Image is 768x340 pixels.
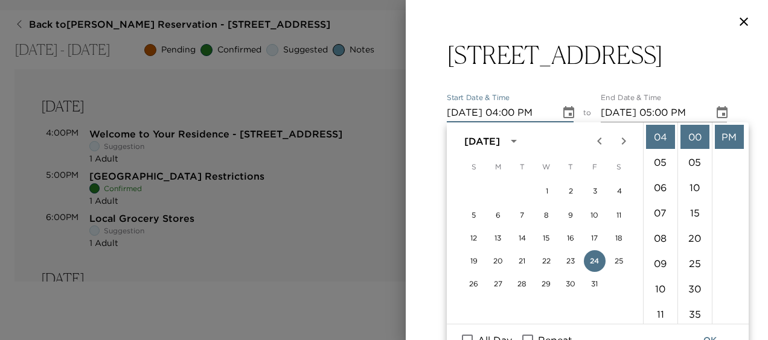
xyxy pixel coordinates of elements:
[560,227,581,249] button: 16
[680,251,709,275] li: 25 minutes
[536,273,557,295] button: 29
[646,150,675,174] li: 5 hours
[557,101,581,125] button: Choose date, selected date is Oct 24, 2025
[587,129,612,153] button: Previous month
[560,273,581,295] button: 30
[584,155,606,179] span: Friday
[511,273,533,295] button: 28
[464,134,500,148] div: [DATE]
[536,180,558,202] button: 1
[560,155,581,179] span: Thursday
[447,93,510,103] label: Start Date & Time
[487,155,509,179] span: Monday
[608,250,630,272] button: 25
[584,273,606,295] button: 31
[680,125,709,149] li: 0 minutes
[536,155,557,179] span: Wednesday
[487,204,509,226] button: 6
[646,125,675,149] li: 4 hours
[677,122,712,324] ul: Select minutes
[584,204,606,226] button: 10
[646,302,675,326] li: 11 hours
[601,103,706,122] input: MM/DD/YYYY hh:mm aa
[487,273,509,295] button: 27
[463,273,485,295] button: 26
[608,155,630,179] span: Saturday
[646,175,675,200] li: 6 hours
[511,155,533,179] span: Tuesday
[536,250,557,272] button: 22
[612,129,636,153] button: Next month
[560,250,581,272] button: 23
[511,227,533,249] button: 14
[680,302,709,326] li: 35 minutes
[680,226,709,250] li: 20 minutes
[560,180,582,202] button: 2
[463,204,485,226] button: 5
[487,250,509,272] button: 20
[680,150,709,174] li: 5 minutes
[504,131,524,151] button: calendar view is open, switch to year view
[463,250,485,272] button: 19
[601,93,661,103] label: End Date & Time
[560,204,581,226] button: 9
[646,251,675,275] li: 9 hours
[715,125,744,149] li: PM
[644,122,677,324] ul: Select hours
[609,180,630,202] button: 4
[536,204,557,226] button: 8
[710,101,734,125] button: Choose date, selected date is Oct 24, 2025
[680,175,709,200] li: 10 minutes
[584,227,606,249] button: 17
[447,103,552,122] input: MM/DD/YYYY hh:mm aa
[584,250,606,272] button: 24
[680,201,709,225] li: 15 minutes
[712,122,746,324] ul: Select meridiem
[583,108,591,122] span: to
[680,277,709,301] li: 30 minutes
[463,155,485,179] span: Sunday
[487,227,509,249] button: 13
[536,227,557,249] button: 15
[646,226,675,250] li: 8 hours
[646,277,675,301] li: 10 hours
[646,201,675,225] li: 7 hours
[608,204,630,226] button: 11
[584,180,606,202] button: 3
[463,227,485,249] button: 12
[608,227,630,249] button: 18
[511,204,533,226] button: 7
[511,250,533,272] button: 21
